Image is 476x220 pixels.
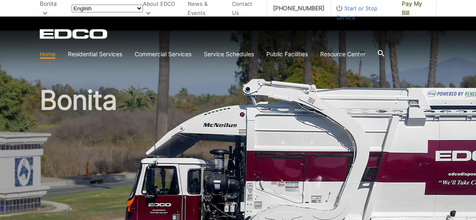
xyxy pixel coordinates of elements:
a: EDCD logo. Return to the homepage. [40,29,109,39]
select: Select a language [72,5,143,12]
a: Residential Services [68,50,122,59]
a: Public Facilities [266,50,308,59]
a: Home [40,50,56,59]
a: Resource Center [320,50,365,59]
a: Commercial Services [135,50,191,59]
a: Service Schedules [204,50,254,59]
